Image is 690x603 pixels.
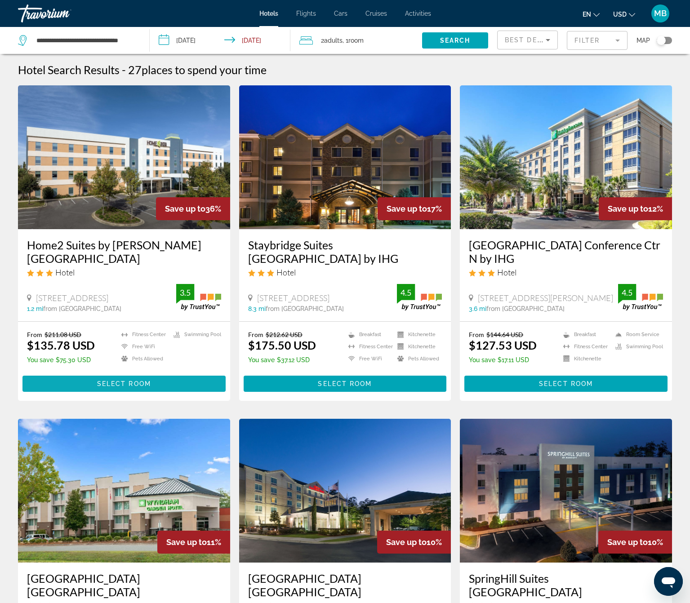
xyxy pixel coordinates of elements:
[266,305,344,312] span: from [GEOGRAPHIC_DATA]
[27,267,221,277] div: 3 star Hotel
[18,63,120,76] h1: Hotel Search Results
[22,376,226,392] button: Select Room
[257,293,329,303] span: [STREET_ADDRESS]
[248,356,316,364] p: $37.12 USD
[567,31,628,50] button: Filter
[469,267,663,277] div: 3 star Hotel
[248,238,442,265] a: Staybridge Suites [GEOGRAPHIC_DATA] by IHG
[27,356,95,364] p: $75.30 USD
[248,356,275,364] span: You save
[405,10,431,17] a: Activities
[169,331,221,338] li: Swimming Pool
[122,63,126,76] span: -
[618,287,636,298] div: 4.5
[599,197,672,220] div: 12%
[55,267,75,277] span: Hotel
[618,284,663,310] img: trustyou-badge.svg
[244,378,447,388] a: Select Room
[365,10,387,17] a: Cruises
[259,10,278,17] a: Hotels
[348,37,364,44] span: Room
[469,338,537,352] ins: $127.53 USD
[611,331,663,338] li: Room Service
[97,380,151,387] span: Select Room
[460,85,672,229] img: Hotel image
[266,331,303,338] del: $212.62 USD
[539,380,593,387] span: Select Room
[248,267,442,277] div: 3 star Hotel
[486,331,523,338] del: $144.64 USD
[478,293,613,303] span: [STREET_ADDRESS][PERSON_NAME]
[248,331,263,338] span: From
[583,11,591,18] span: en
[393,343,442,350] li: Kitchenette
[318,380,372,387] span: Select Room
[460,419,672,563] img: Hotel image
[613,11,627,18] span: USD
[608,204,648,213] span: Save up to
[296,10,316,17] a: Flights
[157,531,230,554] div: 11%
[469,356,495,364] span: You save
[637,34,650,47] span: Map
[117,331,169,338] li: Fitness Center
[165,204,205,213] span: Save up to
[344,331,393,338] li: Breakfast
[22,378,226,388] a: Select Room
[128,63,267,76] h2: 27
[397,287,415,298] div: 4.5
[27,331,42,338] span: From
[598,531,672,554] div: 10%
[117,343,169,350] li: Free WiFi
[654,567,683,596] iframe: Button to launch messaging window
[583,8,600,21] button: Change language
[505,36,552,44] span: Best Deals
[166,537,207,547] span: Save up to
[387,204,427,213] span: Save up to
[440,37,471,44] span: Search
[45,331,81,338] del: $211.08 USD
[244,376,447,392] button: Select Room
[386,537,427,547] span: Save up to
[150,27,290,54] button: Check-in date: Sep 13, 2025 Check-out date: Sep 14, 2025
[18,2,108,25] a: Travorium
[324,37,343,44] span: Adults
[559,331,611,338] li: Breakfast
[649,4,672,23] button: User Menu
[422,32,488,49] button: Search
[343,34,364,47] span: , 1
[486,305,565,312] span: from [GEOGRAPHIC_DATA]
[18,85,230,229] img: Hotel image
[248,305,266,312] span: 8.3 mi
[27,238,221,265] a: Home2 Suites by [PERSON_NAME][GEOGRAPHIC_DATA]
[27,572,221,599] h3: [GEOGRAPHIC_DATA] [GEOGRAPHIC_DATA]
[469,331,484,338] span: From
[290,27,422,54] button: Travelers: 2 adults, 0 children
[469,572,663,599] a: SpringHill Suites [GEOGRAPHIC_DATA]
[650,36,672,44] button: Toggle map
[248,572,442,599] a: [GEOGRAPHIC_DATA] [GEOGRAPHIC_DATA]
[248,338,316,352] ins: $175.50 USD
[43,305,121,312] span: from [GEOGRAPHIC_DATA]
[464,378,668,388] a: Select Room
[276,267,296,277] span: Hotel
[464,376,668,392] button: Select Room
[18,419,230,563] img: Hotel image
[378,197,451,220] div: 17%
[239,85,451,229] img: Hotel image
[344,355,393,363] li: Free WiFi
[654,9,667,18] span: MB
[559,355,611,363] li: Kitchenette
[27,305,43,312] span: 1.2 mi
